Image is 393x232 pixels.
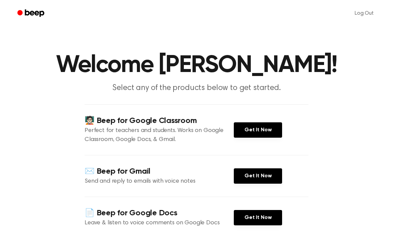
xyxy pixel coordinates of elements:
p: Send and reply to emails with voice notes [85,177,234,186]
h1: Welcome [PERSON_NAME]! [26,53,367,77]
a: Beep [13,7,50,20]
p: Leave & listen to voice comments on Google Docs [85,219,234,228]
a: Get It Now [234,210,282,225]
h4: 📄 Beep for Google Docs [85,208,234,219]
p: Perfect for teachers and students. Works on Google Classroom, Google Docs, & Gmail. [85,126,234,144]
p: Select any of the products below to get started. [69,83,324,94]
h4: ✉️ Beep for Gmail [85,166,234,177]
h4: 🧑🏻‍🏫 Beep for Google Classroom [85,115,234,126]
a: Log Out [348,5,380,21]
a: Get It Now [234,122,282,138]
a: Get It Now [234,168,282,184]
